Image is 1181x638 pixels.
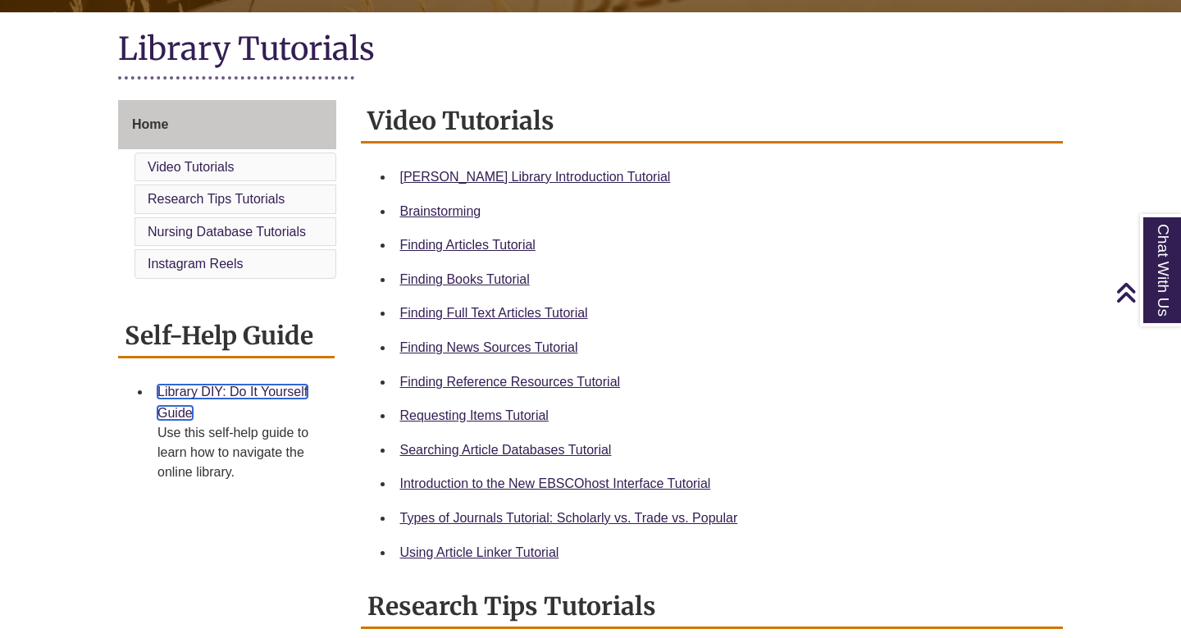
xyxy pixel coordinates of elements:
[400,272,530,286] a: Finding Books Tutorial
[400,408,549,422] a: Requesting Items Tutorial
[400,545,559,559] a: Using Article Linker Tutorial
[148,225,306,239] a: Nursing Database Tutorials
[132,117,168,131] span: Home
[400,375,621,389] a: Finding Reference Resources Tutorial
[400,306,588,320] a: Finding Full Text Articles Tutorial
[157,385,308,420] a: Library DIY: Do It Yourself Guide
[361,100,1064,144] h2: Video Tutorials
[400,340,578,354] a: Finding News Sources Tutorial
[118,29,1063,72] h1: Library Tutorials
[118,315,335,358] h2: Self-Help Guide
[400,204,481,218] a: Brainstorming
[400,443,612,457] a: Searching Article Databases Tutorial
[400,170,671,184] a: [PERSON_NAME] Library Introduction Tutorial
[400,476,711,490] a: Introduction to the New EBSCOhost Interface Tutorial
[148,192,285,206] a: Research Tips Tutorials
[400,238,536,252] a: Finding Articles Tutorial
[157,423,321,482] div: Use this self-help guide to learn how to navigate the online library.
[118,100,336,282] div: Guide Page Menu
[118,100,336,149] a: Home
[148,257,244,271] a: Instagram Reels
[400,511,738,525] a: Types of Journals Tutorial: Scholarly vs. Trade vs. Popular
[148,160,235,174] a: Video Tutorials
[1115,281,1177,303] a: Back to Top
[361,586,1064,629] h2: Research Tips Tutorials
